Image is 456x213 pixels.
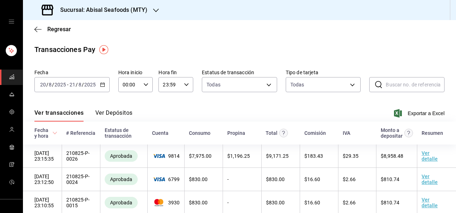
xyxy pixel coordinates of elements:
[105,127,143,139] div: Estatus de transacción
[381,127,403,139] div: Monto a depositar
[343,153,358,159] span: $ 29.35
[105,174,138,185] div: Transacciones cobradas de manera exitosa.
[422,174,438,185] a: Ver detalle
[266,200,285,205] span: $ 830.00
[279,129,288,137] svg: Este monto equivale al total pagado por el comensal antes de aplicar Comisión e IVA.
[46,82,48,87] span: /
[67,82,68,87] span: -
[105,197,138,208] div: Transacciones cobradas de manera exitosa.
[34,109,133,122] div: navigation tabs
[381,200,399,205] span: $ 810.74
[343,200,356,205] span: $ 2.66
[152,130,168,136] div: Cuenta
[34,44,95,55] div: Transacciones Pay
[23,168,62,191] td: [DATE] 23:12:50
[206,81,220,88] span: Todas
[152,176,180,182] span: 6799
[66,130,95,136] div: # Referencia
[34,70,110,75] label: Fecha
[189,153,212,159] span: $ 7,975.00
[69,82,76,87] input: --
[34,127,57,139] span: Fecha y hora
[266,176,285,182] span: $ 830.00
[304,153,323,159] span: $ 183.43
[422,197,438,208] a: Ver detalle
[34,26,71,33] button: Regresar
[290,81,304,88] div: Todas
[40,82,46,87] input: --
[118,70,153,75] label: Hora inicio
[152,153,180,159] span: 9814
[158,70,193,75] label: Hora fin
[23,145,62,168] td: [DATE] 23:15:35
[95,109,133,122] button: Ver Depósitos
[107,176,135,182] span: Aprobada
[76,82,78,87] span: /
[52,82,54,87] span: /
[304,130,326,136] div: Comisión
[62,145,100,168] td: 210825-P-0026
[107,153,135,159] span: Aprobada
[266,130,277,136] div: Total
[223,168,261,191] td: -
[227,130,245,136] div: Propina
[34,109,84,122] button: Ver transacciones
[422,150,438,162] a: Ver detalle
[266,153,289,159] span: $ 9,171.25
[343,130,350,136] div: IVA
[34,127,51,139] div: Fecha y hora
[105,150,138,162] div: Transacciones cobradas de manera exitosa.
[78,82,82,87] input: --
[227,153,250,159] span: $ 1,196.25
[381,176,399,182] span: $ 810.74
[404,129,413,137] svg: Este es el monto resultante del total pagado menos comisión e IVA. Esta será la parte que se depo...
[189,200,208,205] span: $ 830.00
[189,176,208,182] span: $ 830.00
[54,6,147,14] h3: Sucursal: Abisal Seafoods (MTY)
[386,77,445,92] input: Buscar no. de referencia
[343,176,356,182] span: $ 2.66
[304,176,320,182] span: $ 16.60
[381,153,403,159] span: $ 8,958.48
[48,82,52,87] input: --
[422,130,443,136] div: Resumen
[152,199,180,206] span: 3930
[286,70,361,75] label: Tipo de tarjeta
[189,130,210,136] div: Consumo
[304,200,320,205] span: $ 16.60
[47,26,71,33] span: Regresar
[9,19,14,24] button: open drawer
[99,45,108,54] img: Tooltip marker
[82,82,84,87] span: /
[62,168,100,191] td: 210825-P-0024
[54,82,66,87] input: ----
[107,200,135,205] span: Aprobada
[395,109,445,118] button: Exportar a Excel
[84,82,96,87] input: ----
[202,70,277,75] label: Estatus de transacción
